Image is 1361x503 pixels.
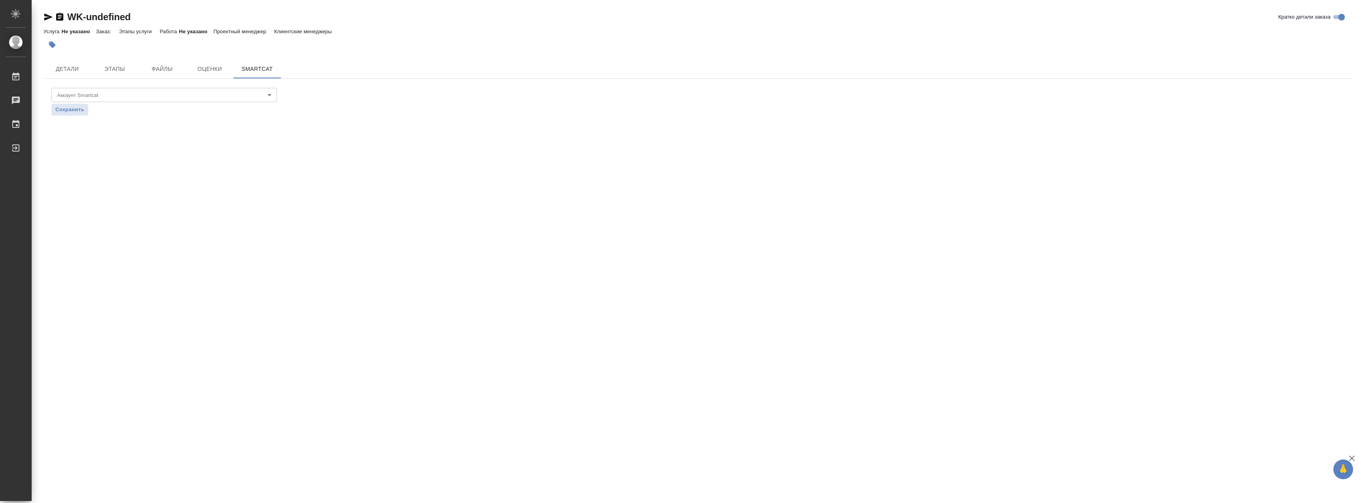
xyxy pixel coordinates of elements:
[44,12,53,22] button: Скопировать ссылку для ЯМессенджера
[96,64,134,74] span: Этапы
[55,12,64,22] button: Скопировать ссылку
[55,106,84,114] span: Сохранить
[44,36,61,53] button: Добавить тэг
[48,64,86,74] span: Детали
[67,11,131,22] a: WK-undefined
[1333,459,1353,479] button: 🙏
[213,28,268,34] p: Проектный менеджер
[238,64,276,74] span: SmartCat
[44,28,61,34] p: Услуга
[274,28,334,34] p: Клиентские менеджеры
[143,64,181,74] span: Файлы
[1336,461,1350,478] span: 🙏
[96,28,113,34] p: Заказ:
[119,28,154,34] p: Этапы услуги
[179,28,213,34] p: Не указано
[160,28,179,34] p: Работа
[1278,13,1331,21] span: Кратко детали заказа
[61,28,96,34] p: Не указано
[51,104,88,116] button: Сохранить
[51,88,277,102] div: ​
[191,64,229,74] span: Оценки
